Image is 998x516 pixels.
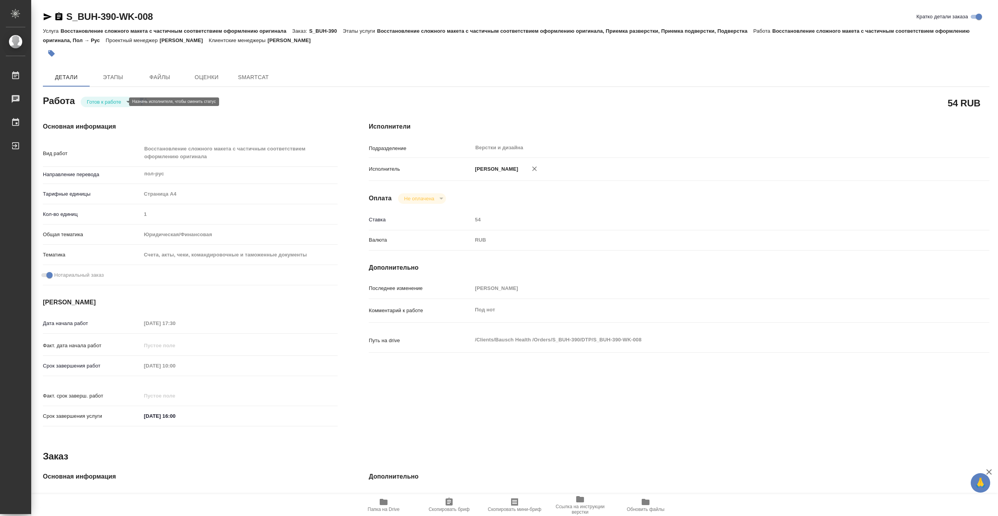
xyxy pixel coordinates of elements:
[106,37,159,43] p: Проектный менеджер
[552,504,608,515] span: Ссылка на инструкции верстки
[472,492,938,503] input: Пустое поле
[369,165,472,173] p: Исполнитель
[188,72,225,82] span: Оценки
[43,472,338,481] h4: Основная информация
[369,236,472,244] p: Валюта
[917,13,968,21] span: Кратко детали заказа
[235,72,272,82] span: SmartCat
[369,494,472,502] p: Путь на drive
[209,37,267,43] p: Клиентские менеджеры
[43,45,60,62] button: Добавить тэг
[141,410,209,422] input: ✎ Введи что-нибудь
[369,216,472,224] p: Ставка
[472,303,938,316] textarea: Под нот
[526,160,543,177] button: Удалить исполнителя
[81,97,133,107] div: Готов к работе
[141,248,338,262] div: Счета, акты, чеки, командировочные и таможенные документы
[613,494,678,516] button: Обновить файлы
[43,12,52,21] button: Скопировать ссылку для ЯМессенджера
[292,28,309,34] p: Заказ:
[54,12,64,21] button: Скопировать ссылку
[141,340,209,351] input: Пустое поле
[141,492,338,503] input: Пустое поле
[141,360,209,371] input: Пустое поле
[141,228,338,241] div: Юридическая/Финансовая
[43,231,141,239] p: Общая тематика
[43,298,338,307] h4: [PERSON_NAME]
[547,494,613,516] button: Ссылка на инструкции верстки
[43,342,141,350] p: Факт. дата начала работ
[369,263,989,272] h4: Дополнительно
[369,122,989,131] h4: Исполнители
[141,390,209,401] input: Пустое поле
[43,251,141,259] p: Тематика
[141,72,179,82] span: Файлы
[948,96,980,110] h2: 54 RUB
[416,494,482,516] button: Скопировать бриф
[141,187,338,201] div: Страница А4
[85,99,124,105] button: Готов к работе
[267,37,317,43] p: [PERSON_NAME]
[402,195,437,202] button: Не оплачена
[472,233,938,247] div: RUB
[482,494,547,516] button: Скопировать мини-бриф
[43,392,141,400] p: Факт. срок заверш. работ
[43,93,75,107] h2: Работа
[398,193,446,204] div: Готов к работе
[66,11,153,22] a: S_BUH-390-WK-008
[369,194,392,203] h4: Оплата
[369,307,472,315] p: Комментарий к работе
[369,285,472,292] p: Последнее изменение
[43,122,338,131] h4: Основная информация
[627,507,665,512] span: Обновить файлы
[974,475,987,491] span: 🙏
[369,145,472,152] p: Подразделение
[43,190,141,198] p: Тарифные единицы
[472,333,938,346] textarea: /Clients/Bausch Health /Orders/S_BUH-390/DTP/S_BUH-390-WK-008
[368,507,400,512] span: Папка на Drive
[309,28,343,34] p: S_BUH-390
[753,28,772,34] p: Работа
[369,472,989,481] h4: Дополнительно
[43,362,141,370] p: Срок завершения работ
[472,214,938,225] input: Пустое поле
[971,473,990,493] button: 🙏
[472,165,518,173] p: [PERSON_NAME]
[43,171,141,178] p: Направление перевода
[43,450,68,463] h2: Заказ
[488,507,541,512] span: Скопировать мини-бриф
[60,28,292,34] p: Восстановление сложного макета с частичным соответствием оформлению оригинала
[43,320,141,327] p: Дата начала работ
[369,337,472,345] p: Путь на drive
[160,37,209,43] p: [PERSON_NAME]
[343,28,377,34] p: Этапы услуги
[43,28,60,34] p: Услуга
[94,72,132,82] span: Этапы
[428,507,469,512] span: Скопировать бриф
[141,318,209,329] input: Пустое поле
[43,210,141,218] p: Кол-во единиц
[48,72,85,82] span: Детали
[377,28,753,34] p: Восстановление сложного макета с частичным соответствием оформлению оригинала, Приемка разверстки...
[54,271,104,279] span: Нотариальный заказ
[351,494,416,516] button: Папка на Drive
[43,494,141,502] p: Код заказа
[43,412,141,420] p: Срок завершения услуги
[472,283,938,294] input: Пустое поле
[43,150,141,157] p: Вид работ
[141,209,338,220] input: Пустое поле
